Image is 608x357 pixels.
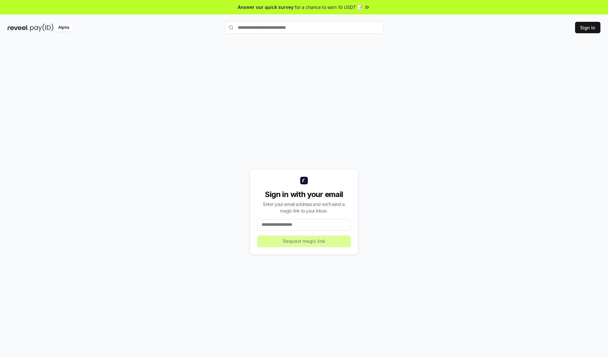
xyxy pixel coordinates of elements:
button: Sign In [575,22,600,33]
img: pay_id [30,24,54,32]
div: Sign in with your email [257,189,351,200]
img: logo_small [300,177,308,184]
div: Enter your email address and we’ll send a magic link to your inbox. [257,201,351,214]
span: Answer our quick survey [238,4,294,10]
div: Alpha [55,24,73,32]
img: reveel_dark [8,24,29,32]
span: for a chance to earn 10 USDT 📝 [295,4,363,10]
